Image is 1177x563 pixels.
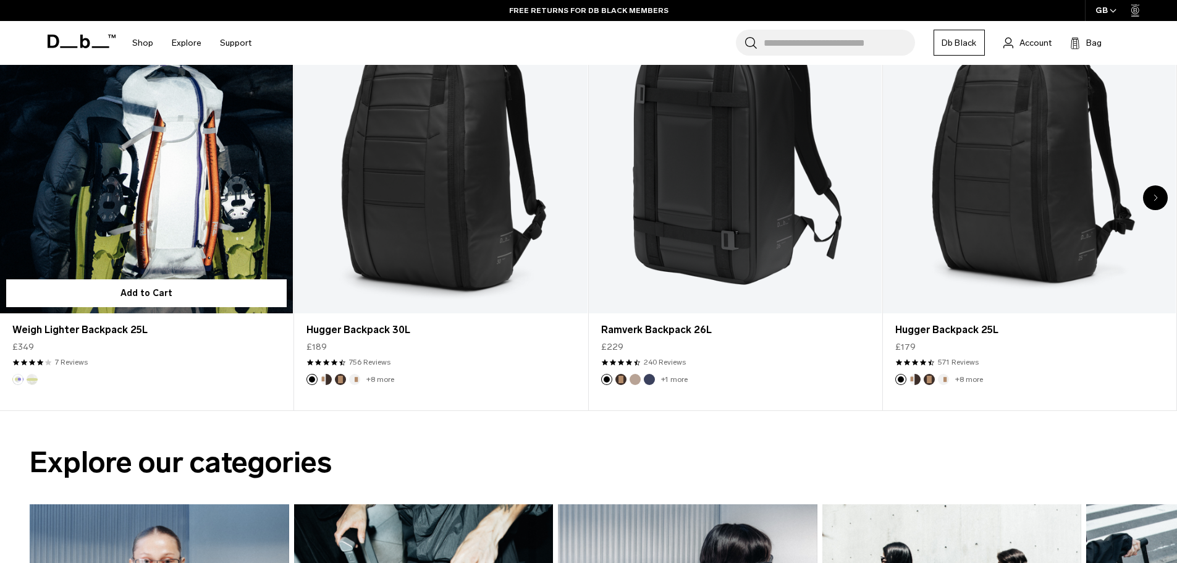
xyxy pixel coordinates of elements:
[335,374,346,385] button: Espresso
[601,323,869,337] a: Ramverk Backpack 26L
[938,357,979,368] a: 571 reviews
[12,323,281,337] a: Weigh Lighter Backpack 25L
[938,374,949,385] button: Oatmilk
[30,441,1147,485] h2: Explore our categories
[27,374,38,385] button: Diffusion
[306,341,327,353] span: £189
[6,279,287,307] button: Add to Cart
[123,21,261,65] nav: Main Navigation
[349,357,390,368] a: 756 reviews
[644,374,655,385] button: Blue Hour
[321,374,332,385] button: Cappuccino
[630,374,641,385] button: Fogbow Beige
[306,323,575,337] a: Hugger Backpack 30L
[644,357,686,368] a: 240 reviews
[55,357,88,368] a: 7 reviews
[909,374,921,385] button: Cappuccino
[1143,185,1168,210] div: Next slide
[601,341,623,353] span: £229
[366,375,394,384] a: +8 more
[924,374,935,385] button: Espresso
[601,374,612,385] button: Black Out
[12,374,23,385] button: Aurora
[1003,35,1052,50] a: Account
[895,323,1163,337] a: Hugger Backpack 25L
[1086,36,1102,49] span: Bag
[12,341,34,353] span: £349
[615,374,626,385] button: Espresso
[895,341,916,353] span: £179
[661,375,688,384] a: +1 more
[132,21,153,65] a: Shop
[220,21,251,65] a: Support
[934,30,985,56] a: Db Black
[509,5,669,16] a: FREE RETURNS FOR DB BLACK MEMBERS
[955,375,983,384] a: +8 more
[1019,36,1052,49] span: Account
[349,374,360,385] button: Oatmilk
[172,21,201,65] a: Explore
[895,374,906,385] button: Black Out
[306,374,318,385] button: Black Out
[1070,35,1102,50] button: Bag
